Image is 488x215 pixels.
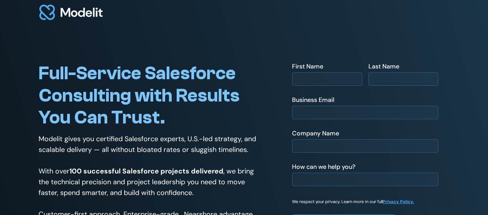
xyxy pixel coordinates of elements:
[292,129,439,138] div: Company Name
[292,62,362,71] div: First Name
[368,62,439,71] div: Last Name
[383,199,414,204] a: Privacy Policy.
[292,163,439,171] div: How can we help you?
[292,199,414,205] p: We respect your privacy. Learn more in our full
[39,63,240,128] span: Full-Service Salesforce Consulting with Results You Can Trust.
[39,5,103,20] img: modelit logo
[69,167,223,176] strong: 100 successful Salesforce projects delivered
[292,96,439,104] div: Business Email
